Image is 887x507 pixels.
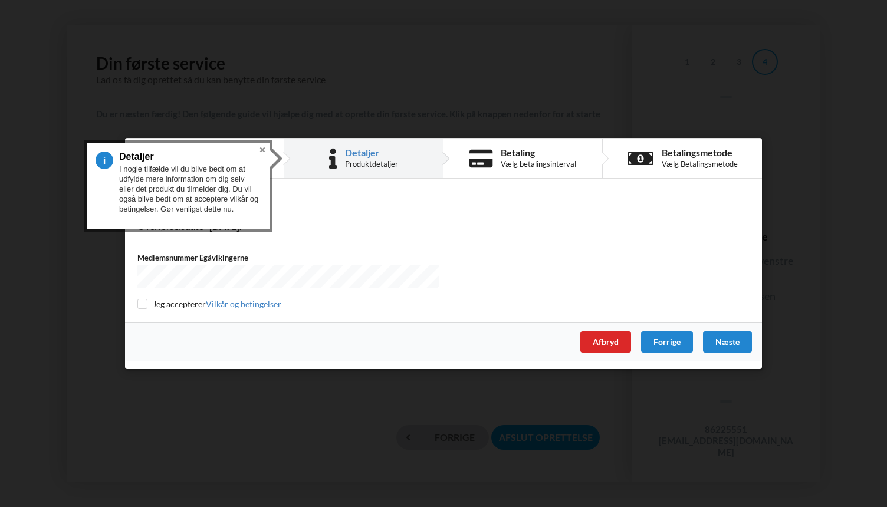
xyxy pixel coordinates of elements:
[662,159,738,169] div: Vælg Betalingsmetode
[703,331,752,353] div: Næste
[137,220,750,233] p: Overførselsdato - .
[255,143,270,157] button: Close
[119,159,261,214] div: I nogle tilfælde vil du blive bedt om at udfylde mere information om dig selv eller det produkt d...
[137,198,750,212] div: Detaljer
[641,331,693,353] div: Forrige
[137,252,439,263] label: Medlemsnummer Egåvikingerne
[206,299,281,309] a: Vilkår og betingelser
[119,151,252,162] h3: Detaljer
[137,299,281,309] label: Jeg accepterer
[345,159,398,169] div: Produktdetaljer
[501,148,576,157] div: Betaling
[501,159,576,169] div: Vælg betalingsinterval
[580,331,631,353] div: Afbryd
[662,148,738,157] div: Betalingsmetode
[96,152,119,169] span: 3
[345,148,398,157] div: Detaljer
